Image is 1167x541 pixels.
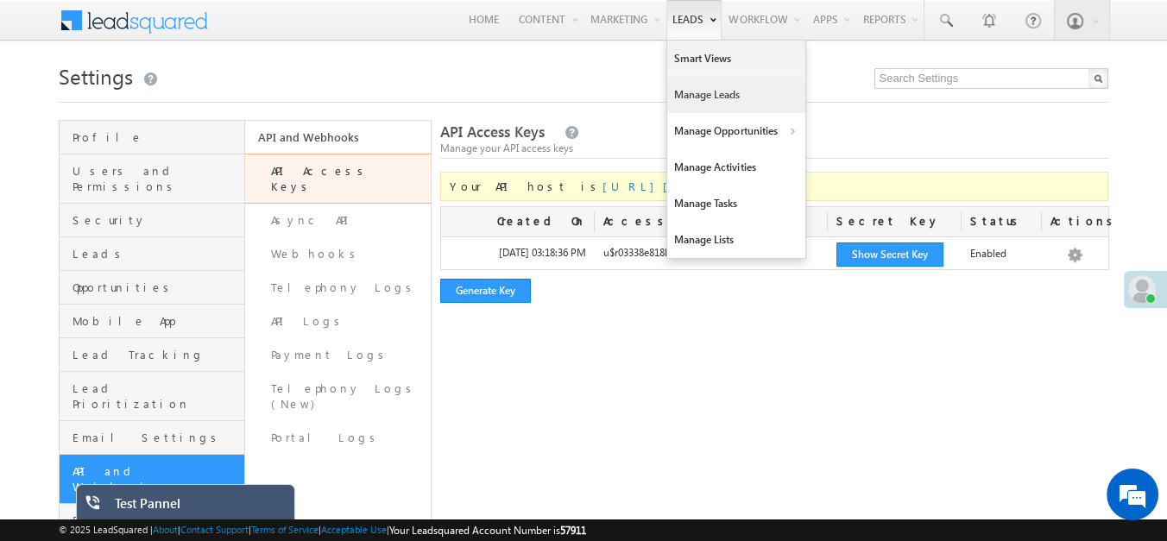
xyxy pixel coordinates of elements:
a: Mobile App [60,305,244,338]
div: [DATE] 03:18:36 PM [441,245,595,269]
span: API and Webhooks [73,463,240,494]
a: Async API [245,204,431,237]
a: Acceptable Use [321,524,387,535]
div: Manage your API access keys [440,141,1109,156]
span: Leads [73,246,240,261]
span: Users and Permissions [73,163,240,194]
a: API Access Keys [245,154,431,204]
div: Status [962,207,1042,236]
em: Submit [253,419,313,443]
button: Generate Key [440,279,531,303]
div: Secret Key [828,207,962,236]
span: Profile [73,129,240,145]
div: Minimize live chat window [283,9,325,50]
div: Leave a message [90,91,290,113]
a: Leads [60,237,244,271]
span: Email Settings [73,430,240,445]
span: API Access Keys [440,122,545,142]
textarea: Type your message and click 'Submit' [22,160,315,406]
a: Lead Prioritization [60,372,244,421]
span: Lead Tracking [73,347,240,362]
span: Your API host is [450,179,768,193]
a: Telephony Logs [245,271,431,305]
span: Mobile App [73,313,240,329]
a: Security [60,204,244,237]
span: 57911 [560,524,586,537]
a: Profile [60,121,244,154]
a: Users and Permissions [60,154,244,204]
img: d_60004797649_company_0_60004797649 [29,91,73,113]
span: Your Leadsquared Account Number is [389,524,586,537]
input: Search Settings [874,68,1108,89]
a: Smart Views [667,41,805,77]
a: Terms of Service [251,524,319,535]
a: Opportunities [60,271,244,305]
a: Manage Activities [667,149,805,186]
span: Security [73,212,240,228]
a: Manage Lists [667,222,805,258]
span: Lead Prioritization [73,381,240,412]
a: Portal Logs [245,421,431,455]
a: [URL][DOMAIN_NAME] [602,179,768,193]
span: Opportunities [73,280,240,295]
div: Enabled [962,245,1042,269]
a: About [153,524,178,535]
div: Actions [1042,207,1108,236]
a: Email Settings [60,421,244,455]
div: Test Pannel [115,495,282,519]
span: Settings [59,62,133,90]
a: Contact Support [180,524,249,535]
a: Telephony Logs (New) [245,372,431,421]
a: Webhooks [245,237,431,271]
span: © 2025 LeadSquared | | | | | [59,522,586,538]
a: Manage Leads [667,77,805,113]
a: API and Webhooks [245,121,431,154]
div: Created On [441,207,595,236]
a: API Logs [245,305,431,338]
a: Manage Tasks [667,186,805,222]
a: Payment Logs [245,338,431,372]
div: u$r03338e818b81dcc313cb0e9dd8754287 [595,245,829,269]
a: API and Webhooks [60,455,244,504]
button: Show Secret Key [836,242,943,267]
a: Manage Opportunities [667,113,805,149]
div: Access Key [595,207,829,236]
a: Lead Tracking [60,338,244,372]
